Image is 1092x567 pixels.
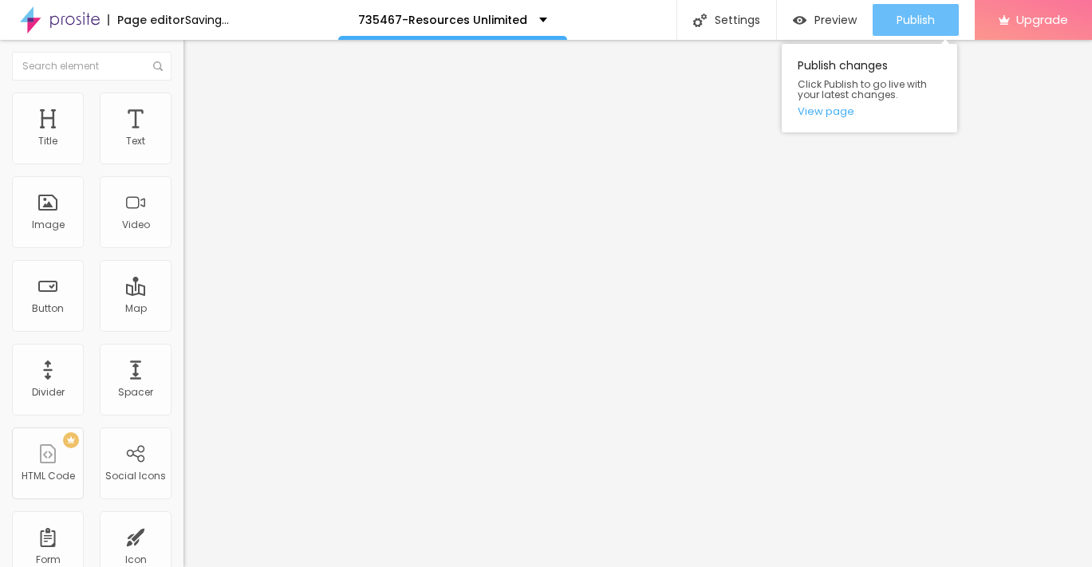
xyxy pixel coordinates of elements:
div: Button [32,303,64,314]
div: HTML Code [22,471,75,482]
span: Upgrade [1016,13,1068,26]
img: Icone [693,14,707,27]
div: Social Icons [105,471,166,482]
div: Spacer [118,387,153,398]
a: View page [798,106,941,116]
div: Map [125,303,147,314]
div: Text [126,136,145,147]
p: 735467-Resources Unlimited [358,14,527,26]
button: Preview [777,4,873,36]
button: Publish [873,4,959,36]
span: Preview [814,14,857,26]
img: view-1.svg [793,14,806,27]
span: Click Publish to go live with your latest changes. [798,79,941,100]
div: Page editor [108,14,185,26]
div: Title [38,136,57,147]
div: Publish changes [782,44,957,132]
div: Divider [32,387,65,398]
span: Publish [897,14,935,26]
div: Icon [125,554,147,565]
input: Search element [12,52,171,81]
div: Form [36,554,61,565]
img: Icone [153,61,163,71]
iframe: Editor [183,40,1092,567]
div: Video [122,219,150,230]
div: Saving... [185,14,229,26]
div: Image [32,219,65,230]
